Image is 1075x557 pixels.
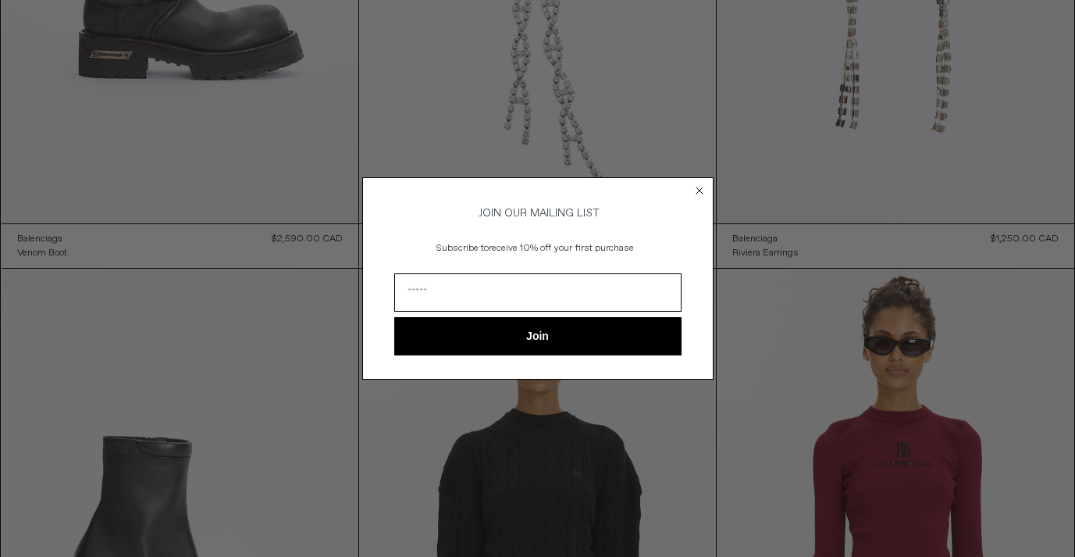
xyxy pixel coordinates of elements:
button: Join [394,317,682,355]
input: Email [394,273,682,312]
span: Subscribe to [436,242,489,255]
span: JOIN OUR MAILING LIST [476,206,600,220]
span: receive 10% off your first purchase [489,242,634,255]
button: Close dialog [692,183,707,198]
